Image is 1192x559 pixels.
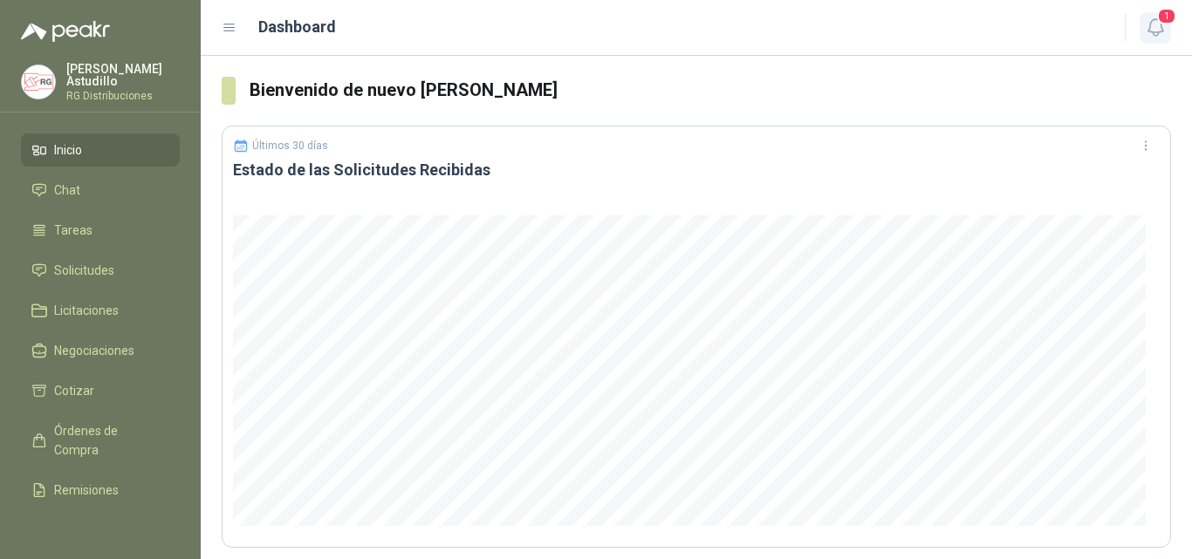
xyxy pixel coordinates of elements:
[21,374,180,407] a: Cotizar
[21,334,180,367] a: Negociaciones
[1140,12,1171,44] button: 1
[54,140,82,160] span: Inicio
[21,294,180,327] a: Licitaciones
[54,261,114,280] span: Solicitudes
[21,514,180,547] a: Configuración
[21,414,180,467] a: Órdenes de Compra
[21,174,180,207] a: Chat
[21,133,180,167] a: Inicio
[21,21,110,42] img: Logo peakr
[54,181,80,200] span: Chat
[66,63,180,87] p: [PERSON_NAME] Astudillo
[54,381,94,400] span: Cotizar
[252,140,328,152] p: Últimos 30 días
[22,65,55,99] img: Company Logo
[54,221,92,240] span: Tareas
[21,254,180,287] a: Solicitudes
[54,341,134,360] span: Negociaciones
[66,91,180,101] p: RG Distribuciones
[250,77,1171,104] h3: Bienvenido de nuevo [PERSON_NAME]
[54,301,119,320] span: Licitaciones
[21,214,180,247] a: Tareas
[54,481,119,500] span: Remisiones
[258,15,336,39] h1: Dashboard
[54,421,163,460] span: Órdenes de Compra
[233,160,1160,181] h3: Estado de las Solicitudes Recibidas
[21,474,180,507] a: Remisiones
[1157,8,1176,24] span: 1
